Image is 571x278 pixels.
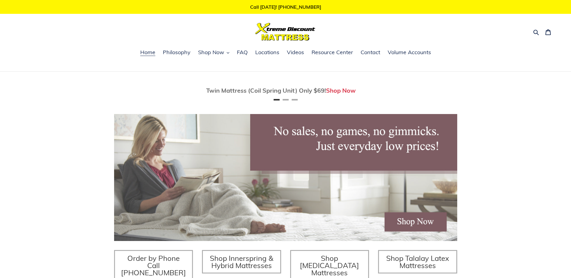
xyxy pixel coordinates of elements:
[312,49,353,56] span: Resource Center
[326,87,356,94] a: Shop Now
[284,48,307,57] a: Videos
[378,250,457,273] a: Shop Talalay Latex Mattresses
[309,48,356,57] a: Resource Center
[195,48,232,57] button: Shop Now
[252,48,282,57] a: Locations
[163,49,191,56] span: Philosophy
[140,49,155,56] span: Home
[361,49,380,56] span: Contact
[274,99,280,100] button: Page 1
[114,114,457,241] img: herobannermay2022-1652879215306_1200x.jpg
[255,23,315,41] img: Xtreme Discount Mattress
[137,48,158,57] a: Home
[388,49,431,56] span: Volume Accounts
[358,48,383,57] a: Contact
[300,254,359,277] span: Shop [MEDICAL_DATA] Mattresses
[386,254,449,270] span: Shop Talalay Latex Mattresses
[237,49,248,56] span: FAQ
[287,49,304,56] span: Videos
[202,250,281,273] a: Shop Innerspring & Hybrid Mattresses
[160,48,194,57] a: Philosophy
[210,254,273,270] span: Shop Innerspring & Hybrid Mattresses
[283,99,289,100] button: Page 2
[206,87,326,94] span: Twin Mattress (Coil Spring Unit) Only $69!
[292,99,298,100] button: Page 3
[255,49,279,56] span: Locations
[121,254,186,277] span: Order by Phone Call [PHONE_NUMBER]
[234,48,251,57] a: FAQ
[385,48,434,57] a: Volume Accounts
[198,49,224,56] span: Shop Now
